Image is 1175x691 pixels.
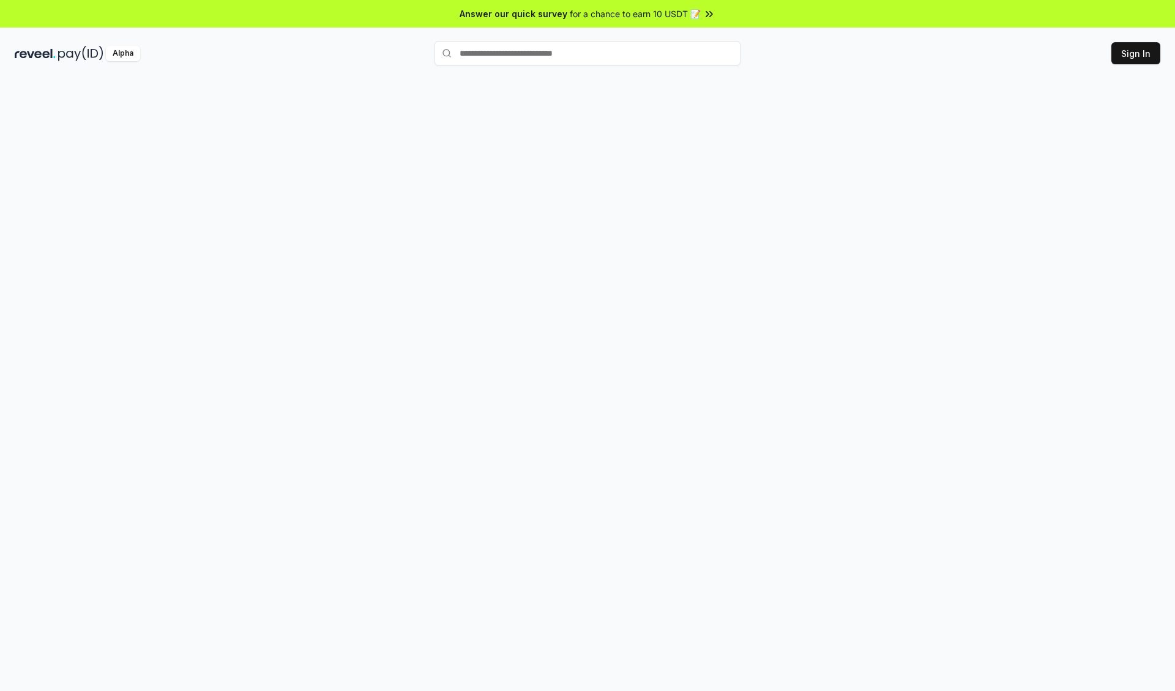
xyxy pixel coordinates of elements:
button: Sign In [1111,42,1160,64]
div: Alpha [106,46,140,61]
img: pay_id [58,46,103,61]
span: Answer our quick survey [460,7,567,20]
span: for a chance to earn 10 USDT 📝 [570,7,701,20]
img: reveel_dark [15,46,56,61]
